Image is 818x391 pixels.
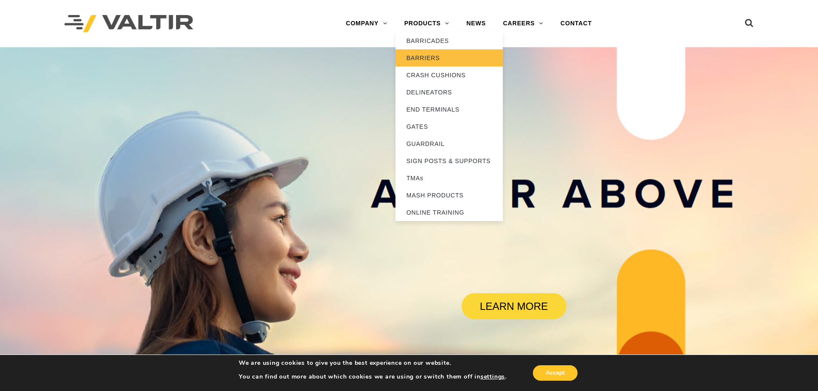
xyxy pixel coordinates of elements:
a: NEWS [458,15,494,32]
img: Valtir [64,15,193,33]
a: CRASH CUSHIONS [395,67,503,84]
a: END TERMINALS [395,101,503,118]
a: CAREERS [494,15,552,32]
a: GATES [395,118,503,135]
a: GUARDRAIL [395,135,503,152]
p: You can find out more about which cookies we are using or switch them off in . [239,373,507,381]
a: SIGN POSTS & SUPPORTS [395,152,503,170]
p: We are using cookies to give you the best experience on our website. [239,359,507,367]
a: COMPANY [337,15,395,32]
a: BARRICADES [395,32,503,49]
a: PRODUCTS [395,15,458,32]
a: BARRIERS [395,49,503,67]
button: Accept [533,365,578,381]
a: TMAs [395,170,503,187]
a: ONLINE TRAINING [395,204,503,221]
button: settings [480,373,505,381]
a: LEARN MORE [462,293,566,319]
a: CONTACT [552,15,600,32]
a: DELINEATORS [395,84,503,101]
a: MASH PRODUCTS [395,187,503,204]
